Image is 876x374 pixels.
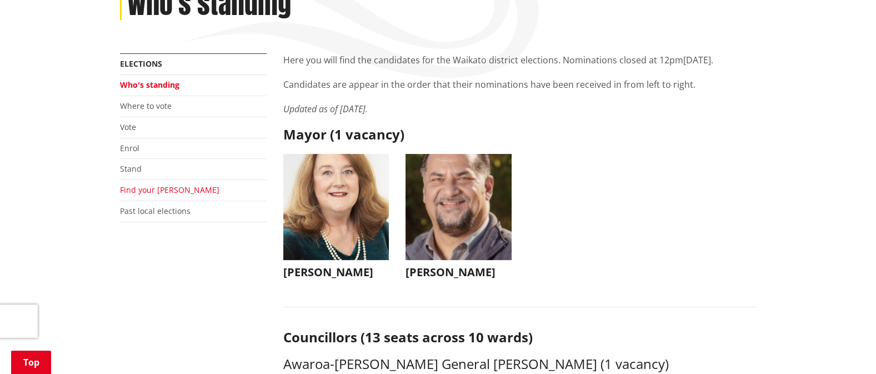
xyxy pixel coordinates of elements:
[283,266,389,279] h3: [PERSON_NAME]
[11,351,51,374] a: Top
[406,154,512,285] button: [PERSON_NAME]
[406,266,512,279] h3: [PERSON_NAME]
[120,163,142,174] a: Stand
[120,122,136,132] a: Vote
[283,78,757,91] p: Candidates are appear in the order that their nominations have been received in from left to right.
[120,143,139,153] a: Enrol
[825,327,865,367] iframe: Messenger Launcher
[283,154,389,260] img: WO-M__CHURCH_J__UwGuY
[120,184,219,195] a: Find your [PERSON_NAME]
[120,101,172,111] a: Where to vote
[283,154,389,285] button: [PERSON_NAME]
[120,58,162,69] a: Elections
[283,356,757,372] h3: Awaroa-[PERSON_NAME] General [PERSON_NAME] (1 vacancy)
[283,53,757,67] p: Here you will find the candidates for the Waikato district elections. Nominations closed at 12pm[...
[120,206,191,216] a: Past local elections
[283,328,533,346] strong: Councillors (13 seats across 10 wards)
[283,125,404,143] strong: Mayor (1 vacancy)
[120,79,179,90] a: Who's standing
[283,103,368,115] em: Updated as of [DATE].
[406,154,512,260] img: WO-M__BECH_A__EWN4j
